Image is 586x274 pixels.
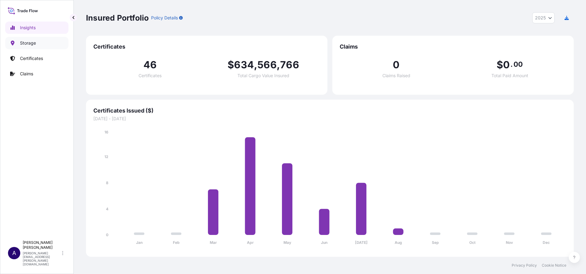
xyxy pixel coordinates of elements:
p: Storage [20,40,36,46]
p: Insights [20,25,36,31]
tspan: Nov [506,240,513,245]
span: [DATE] - [DATE] [93,116,566,122]
tspan: May [283,240,291,245]
span: 2025 [535,15,546,21]
tspan: 8 [106,181,108,185]
span: 0 [503,60,510,70]
tspan: Jan [136,240,143,245]
tspan: Mar [210,240,217,245]
span: Certificates [139,73,162,78]
tspan: Apr [247,240,254,245]
tspan: Oct [469,240,476,245]
span: Total Paid Amount [491,73,528,78]
p: Claims [20,71,33,77]
tspan: Feb [173,240,180,245]
button: Year Selector [532,12,555,23]
span: Claims Raised [382,73,410,78]
a: Claims [5,68,68,80]
tspan: [DATE] [355,240,368,245]
span: $ [497,60,503,70]
span: 566 [257,60,277,70]
p: Insured Portfolio [86,13,149,23]
span: Claims [340,43,566,50]
p: [PERSON_NAME][EMAIL_ADDRESS][PERSON_NAME][DOMAIN_NAME] [23,251,61,266]
a: Privacy Policy [512,263,537,268]
span: , [277,60,280,70]
tspan: 4 [106,207,108,211]
tspan: 16 [104,130,108,134]
tspan: 12 [104,154,108,159]
span: 00 [514,62,523,67]
span: , [254,60,257,70]
span: Total Cargo Value Insured [237,73,289,78]
a: Storage [5,37,68,49]
span: A [12,250,16,256]
tspan: Sep [432,240,439,245]
tspan: 0 [106,232,108,237]
a: Insights [5,22,68,34]
p: Policy Details [151,15,178,21]
p: Certificates [20,55,43,62]
tspan: Dec [543,240,550,245]
p: [PERSON_NAME] [PERSON_NAME] [23,240,61,250]
tspan: Aug [395,240,402,245]
a: Cookie Notice [542,263,566,268]
span: . [510,62,513,67]
tspan: Jun [321,240,327,245]
span: Certificates Issued ($) [93,107,566,114]
span: 46 [143,60,157,70]
a: Certificates [5,52,68,65]
span: Certificates [93,43,320,50]
span: 634 [234,60,254,70]
span: $ [228,60,234,70]
span: 0 [393,60,400,70]
span: 766 [280,60,299,70]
